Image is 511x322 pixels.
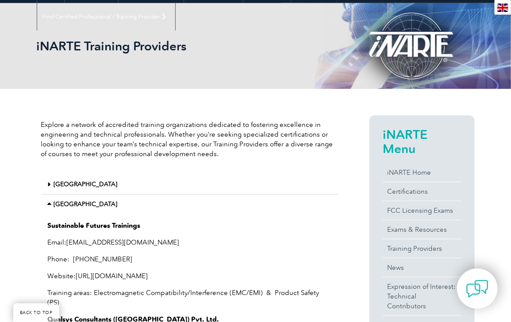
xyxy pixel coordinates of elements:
a: Training Providers [383,239,461,258]
a: Certifications [383,182,461,201]
div: [GEOGRAPHIC_DATA] [41,175,339,195]
h2: iNARTE Menu [383,127,461,156]
a: [GEOGRAPHIC_DATA] [54,200,118,208]
a: [GEOGRAPHIC_DATA] [54,180,118,188]
a: Expression of Interest:Technical Contributors [383,277,461,315]
p: Phone: [PHONE_NUMBER] [48,254,332,264]
a: [EMAIL_ADDRESS][DOMAIN_NAME] [67,238,180,246]
p: Explore a network of accredited training organizations dedicated to fostering excellence in engin... [41,120,339,159]
a: BACK TO TOP [13,303,59,322]
a: News [383,258,461,277]
a: [URL][DOMAIN_NAME] [76,272,148,280]
a: iNARTE Home [383,163,461,182]
h1: iNARTE Training Providers [37,38,278,54]
strong: Sustainable Futures Trainings [48,222,141,230]
a: Exams & Resources [383,220,461,239]
p: Training areas: Electromagnetic Compatibility/Interference (EMC/EMI) & Product Safety (PS) [48,288,332,307]
a: FCC Licensing Exams [383,201,461,220]
a: Find Certified Professional / Training Provider [37,3,175,31]
img: contact-chat.png [466,278,488,300]
img: en [497,4,508,12]
div: [GEOGRAPHIC_DATA] [41,195,339,214]
p: Website: [48,271,332,281]
p: Email: [48,238,332,247]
